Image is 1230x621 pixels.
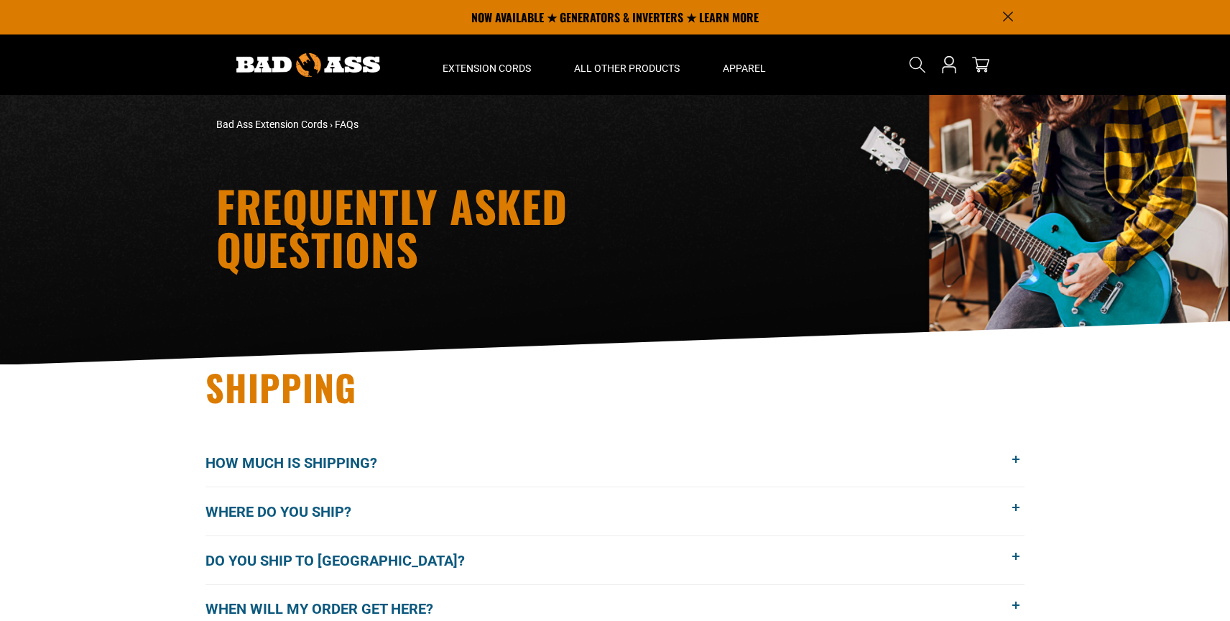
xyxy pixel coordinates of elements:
[574,62,680,75] span: All Other Products
[205,501,373,523] span: Where do you ship?
[216,117,741,132] nav: breadcrumbs
[906,53,929,76] summary: Search
[552,34,701,95] summary: All Other Products
[335,119,359,130] span: FAQs
[205,536,1025,584] button: Do you ship to [GEOGRAPHIC_DATA]?
[701,34,787,95] summary: Apparel
[205,439,1025,487] button: How much is shipping?
[205,598,455,620] span: When will my order get here?
[723,62,766,75] span: Apparel
[216,119,328,130] a: Bad Ass Extension Cords
[205,487,1025,535] button: Where do you ship?
[205,360,356,413] span: Shipping
[330,119,333,130] span: ›
[236,53,380,77] img: Bad Ass Extension Cords
[421,34,552,95] summary: Extension Cords
[205,452,399,474] span: How much is shipping?
[443,62,531,75] span: Extension Cords
[205,550,486,571] span: Do you ship to [GEOGRAPHIC_DATA]?
[216,184,741,270] h1: Frequently Asked Questions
